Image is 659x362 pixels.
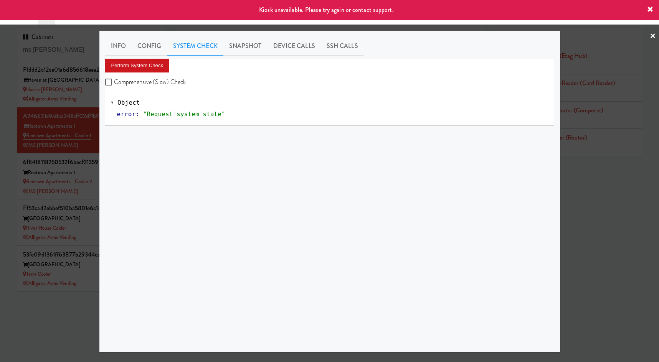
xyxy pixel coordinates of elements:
[259,5,394,14] span: Kiosk unavailable. Please try again or contact support.
[321,36,364,56] a: SSH Calls
[132,36,167,56] a: Config
[105,79,114,86] input: Comprehensive (Slow) Check
[117,99,140,106] span: Object
[268,36,321,56] a: Device Calls
[223,36,268,56] a: Snapshot
[143,110,225,118] span: "Request system state"
[135,110,139,118] span: :
[117,110,136,118] span: error
[105,76,186,88] label: Comprehensive (Slow) Check
[650,25,656,48] a: ×
[167,36,223,56] a: System Check
[105,59,170,72] button: Perform System Check
[105,36,132,56] a: Info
